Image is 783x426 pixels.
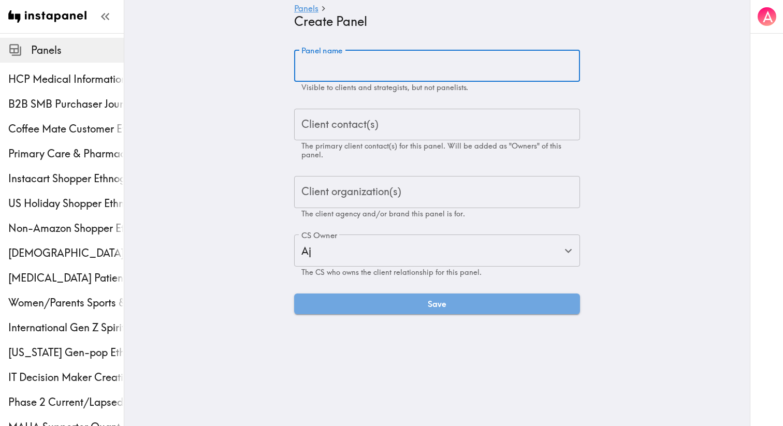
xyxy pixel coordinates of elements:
span: Panels [31,43,124,57]
span: A [763,8,773,26]
span: HCP Medical Information Study [8,72,124,86]
div: Utah Gen-pop Ethnography [8,345,124,360]
button: Save [294,293,580,314]
label: Panel name [301,45,343,56]
div: Psoriasis Patient Ethnography [8,271,124,285]
h4: Create Panel [294,14,572,29]
span: [US_STATE] Gen-pop Ethnography [8,345,124,360]
span: Non-Amazon Shopper Ethnography [8,221,124,236]
label: CS Owner [301,230,337,241]
span: [MEDICAL_DATA] Patient Ethnography [8,271,124,285]
span: International Gen Z Spirit Drinkers Exploratory [8,320,124,335]
div: Male Prostate Cancer Screening Ethnography [8,246,124,260]
span: The CS who owns the client relationship for this panel. [301,268,482,277]
button: Open [560,243,576,259]
span: The client agency and/or brand this panel is for. [301,209,465,218]
span: B2B SMB Purchaser Journey Study [8,97,124,111]
span: Instacart Shopper Ethnography [8,171,124,186]
span: The primary client contact(s) for this panel. Will be added as "Owners" of this panel. [301,141,561,159]
button: A [757,6,777,27]
a: Panels [294,4,318,14]
span: [DEMOGRAPHIC_DATA] [MEDICAL_DATA] Screening Ethnography [8,246,124,260]
span: Phase 2 Current/Lapsed Instacart User Shop-along [8,395,124,409]
span: Women/Parents Sports & Fitness Study [8,296,124,310]
span: US Holiday Shopper Ethnography [8,196,124,211]
span: Primary Care & Pharmacy Service Customer Ethnography [8,146,124,161]
span: IT Decision Maker Creative Testing [8,370,124,385]
span: Coffee Mate Customer Ethnography [8,122,124,136]
span: Visible to clients and strategists, but not panelists. [301,83,468,92]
